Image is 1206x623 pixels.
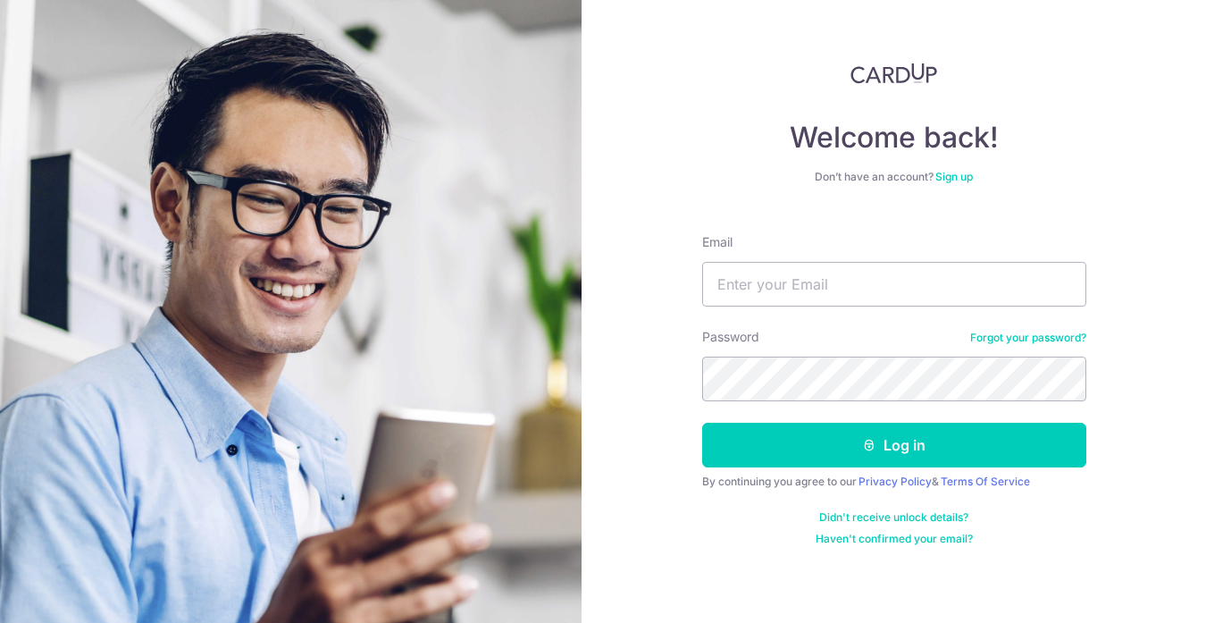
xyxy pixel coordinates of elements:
a: Privacy Policy [858,475,932,488]
button: Log in [702,423,1086,467]
img: CardUp Logo [850,63,938,84]
div: Don’t have an account? [702,170,1086,184]
a: Haven't confirmed your email? [816,532,973,546]
a: Didn't receive unlock details? [819,510,968,525]
a: Sign up [935,170,973,183]
div: By continuing you agree to our & [702,475,1086,489]
h4: Welcome back! [702,120,1086,156]
label: Password [702,328,759,346]
a: Terms Of Service [941,475,1030,488]
input: Enter your Email [702,262,1086,307]
label: Email [702,233,733,251]
a: Forgot your password? [970,331,1086,345]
